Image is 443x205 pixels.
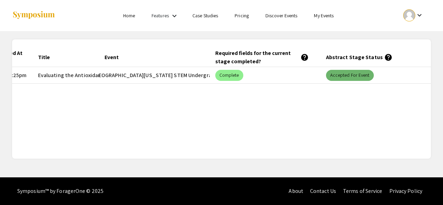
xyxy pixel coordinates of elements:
[215,49,315,66] div: Required fields for the current stage completed?help
[343,187,382,195] a: Terms of Service
[38,53,50,62] div: Title
[415,11,424,19] mat-icon: Expand account dropdown
[235,12,249,19] a: Pricing
[300,53,309,62] mat-icon: help
[384,53,392,62] mat-icon: help
[396,8,431,23] button: Expand account dropdown
[17,177,103,205] div: Symposium™ by ForagerOne © 2025
[310,187,336,195] a: Contact Us
[314,12,334,19] a: My Events
[105,53,119,62] div: Event
[5,174,29,200] iframe: Chat
[389,187,422,195] a: Privacy Policy
[192,12,218,19] a: Case Studies
[12,11,55,20] img: Symposium by ForagerOne
[152,12,169,19] a: Features
[265,12,298,19] a: Discover Events
[38,53,56,62] div: Title
[215,49,309,66] div: Required fields for the current stage completed?
[215,70,243,81] mat-chip: Complete
[105,53,125,62] div: Event
[289,187,303,195] a: About
[320,48,431,67] mat-header-cell: Abstract Stage Status
[326,70,374,81] mat-chip: Accepted for Event
[170,12,179,20] mat-icon: Expand Features list
[99,67,210,84] mat-cell: 2025 Life Sciences [GEOGRAPHIC_DATA][US_STATE] STEM Undergraduate Symposium
[123,12,135,19] a: Home
[38,71,339,80] span: Evaluating the Antioxidant Effects of Kaempferol on Sodium Dichromate-induced [MEDICAL_DATA] in H...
